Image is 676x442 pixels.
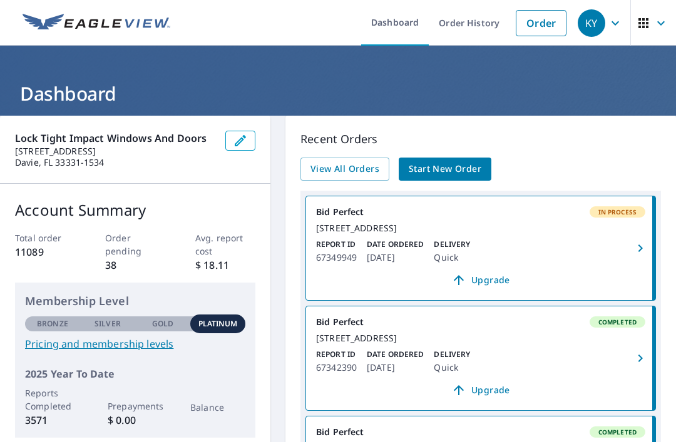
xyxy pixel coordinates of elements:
[516,10,566,36] a: Order
[198,318,238,329] p: Platinum
[15,157,215,168] p: Davie, FL 33331-1534
[367,250,424,265] p: [DATE]
[591,318,644,326] span: Completed
[324,273,638,288] span: Upgrade
[15,81,661,106] h1: Dashboard
[15,146,215,157] p: [STREET_ADDRESS]
[195,231,255,258] p: Avg. report cost
[367,239,424,250] p: Date Ordered
[367,360,424,375] p: [DATE]
[316,333,645,344] div: [STREET_ADDRESS]
[15,199,255,221] p: Account Summary
[25,366,245,381] p: 2025 Year To Date
[306,306,655,410] a: Bid PerfectCompleted[STREET_ADDRESS]Report ID67342390Date Ordered[DATE]DeliveryQuickUpgrade
[25,293,245,309] p: Membership Level
[434,349,470,360] p: Delivery
[409,161,481,177] span: Start New Order
[108,413,163,428] p: $ 0.00
[105,258,165,273] p: 38
[434,250,470,265] p: Quick
[23,14,170,33] img: EV Logo
[367,349,424,360] p: Date Ordered
[316,360,357,375] p: 67342390
[15,231,75,244] p: Total order
[316,349,357,360] p: Report ID
[316,223,645,234] div: [STREET_ADDRESS]
[195,258,255,273] p: $ 18.11
[25,413,80,428] p: 3571
[25,386,80,413] p: Reports Completed
[591,208,645,216] span: In Process
[190,401,245,414] p: Balance
[316,239,357,250] p: Report ID
[300,131,661,148] p: Recent Orders
[316,316,645,328] div: Bid Perfect
[152,318,173,329] p: Gold
[316,206,645,218] div: Bid Perfect
[310,161,379,177] span: View All Orders
[300,158,389,181] a: View All Orders
[316,426,645,438] div: Bid Perfect
[316,250,357,265] p: 67349949
[591,428,644,436] span: Completed
[324,383,638,398] span: Upgrade
[108,399,163,413] p: Prepayments
[316,380,645,400] a: Upgrade
[316,270,645,290] a: Upgrade
[95,318,121,329] p: Silver
[25,336,245,351] a: Pricing and membership levels
[306,196,655,300] a: Bid PerfectIn Process[STREET_ADDRESS]Report ID67349949Date Ordered[DATE]DeliveryQuickUpgrade
[15,131,215,146] p: Lock Tight Impact Windows and Doors
[105,231,165,258] p: Order pending
[15,244,75,259] p: 11089
[399,158,491,181] a: Start New Order
[578,9,605,37] div: KY
[37,318,68,329] p: Bronze
[434,239,470,250] p: Delivery
[434,360,470,375] p: Quick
